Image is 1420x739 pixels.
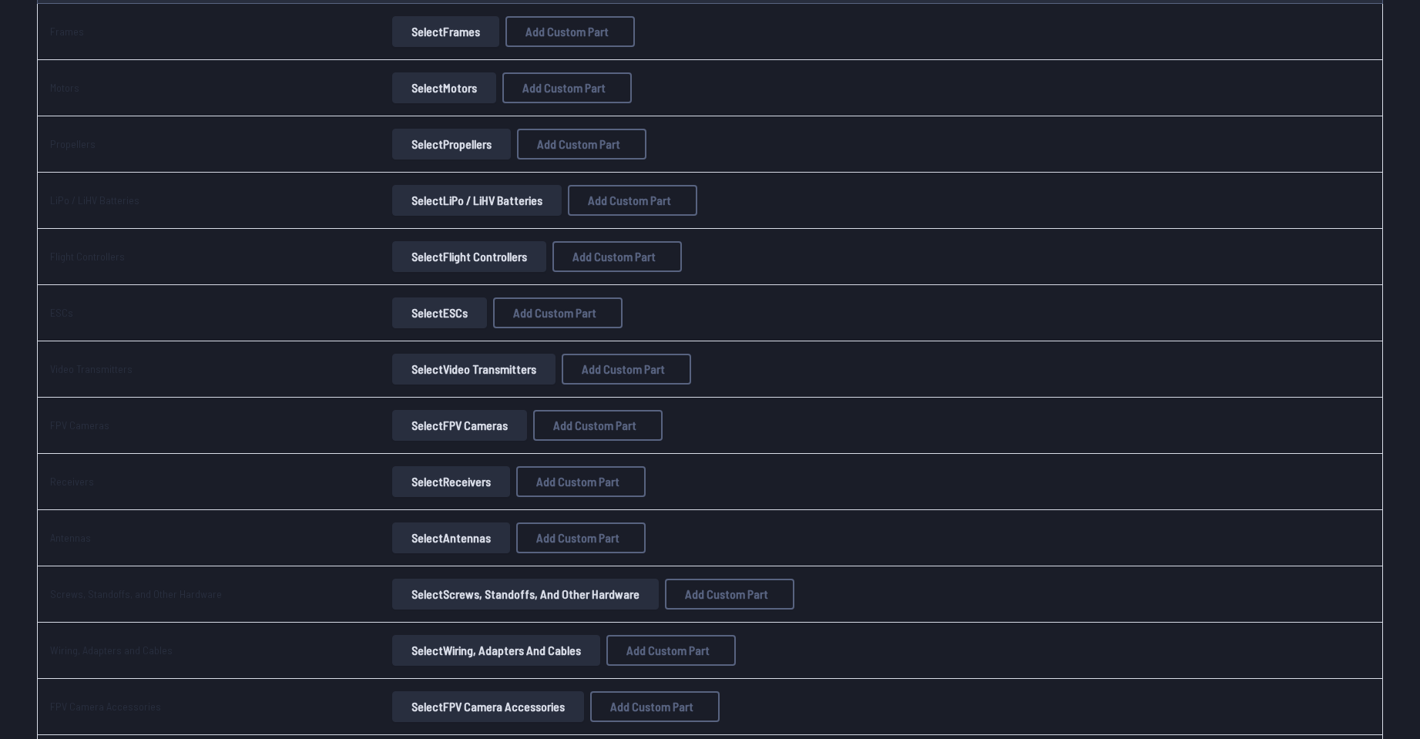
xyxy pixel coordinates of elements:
a: SelectFrames [389,16,502,47]
span: Add Custom Part [553,419,636,432]
a: Flight Controllers [50,250,125,263]
a: ESCs [50,306,73,319]
button: Add Custom Part [562,354,691,385]
a: SelectMotors [389,72,499,103]
a: SelectFPV Camera Accessories [389,691,587,722]
button: Add Custom Part [606,635,736,666]
button: SelectPropellers [392,129,511,160]
span: Add Custom Part [536,475,619,488]
a: FPV Camera Accessories [50,700,161,713]
button: SelectWiring, Adapters and Cables [392,635,600,666]
span: Add Custom Part [685,588,768,600]
a: SelectVideo Transmitters [389,354,559,385]
a: SelectWiring, Adapters and Cables [389,635,603,666]
button: Add Custom Part [568,185,697,216]
span: Add Custom Part [610,700,693,713]
a: SelectFlight Controllers [389,241,549,272]
button: Add Custom Part [665,579,794,610]
button: SelectFrames [392,16,499,47]
a: SelectScrews, Standoffs, and Other Hardware [389,579,662,610]
span: Add Custom Part [582,363,665,375]
button: SelectLiPo / LiHV Batteries [392,185,562,216]
a: Propellers [50,137,96,150]
button: SelectFPV Cameras [392,410,527,441]
a: SelectLiPo / LiHV Batteries [389,185,565,216]
span: Add Custom Part [536,532,619,544]
button: Add Custom Part [493,297,623,328]
span: Add Custom Part [588,194,671,207]
span: Add Custom Part [537,138,620,150]
button: Add Custom Part [533,410,663,441]
a: SelectESCs [389,297,490,328]
button: SelectFPV Camera Accessories [392,691,584,722]
button: SelectReceivers [392,466,510,497]
a: Wiring, Adapters and Cables [50,643,173,657]
a: SelectPropellers [389,129,514,160]
a: Frames [50,25,84,38]
button: Add Custom Part [517,129,646,160]
a: Video Transmitters [50,362,133,375]
a: LiPo / LiHV Batteries [50,193,139,207]
span: Add Custom Part [525,25,609,38]
a: SelectReceivers [389,466,513,497]
button: Add Custom Part [590,691,720,722]
button: Add Custom Part [552,241,682,272]
button: Add Custom Part [505,16,635,47]
a: Receivers [50,475,94,488]
button: Add Custom Part [516,522,646,553]
a: Antennas [50,531,91,544]
a: FPV Cameras [50,418,109,432]
button: Add Custom Part [502,72,632,103]
span: Add Custom Part [522,82,606,94]
a: SelectFPV Cameras [389,410,530,441]
button: Add Custom Part [516,466,646,497]
span: Add Custom Part [626,644,710,657]
button: SelectMotors [392,72,496,103]
button: SelectFlight Controllers [392,241,546,272]
a: SelectAntennas [389,522,513,553]
span: Add Custom Part [513,307,596,319]
a: Screws, Standoffs, and Other Hardware [50,587,222,600]
button: SelectAntennas [392,522,510,553]
button: SelectVideo Transmitters [392,354,556,385]
button: SelectESCs [392,297,487,328]
button: SelectScrews, Standoffs, and Other Hardware [392,579,659,610]
span: Add Custom Part [572,250,656,263]
a: Motors [50,81,79,94]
